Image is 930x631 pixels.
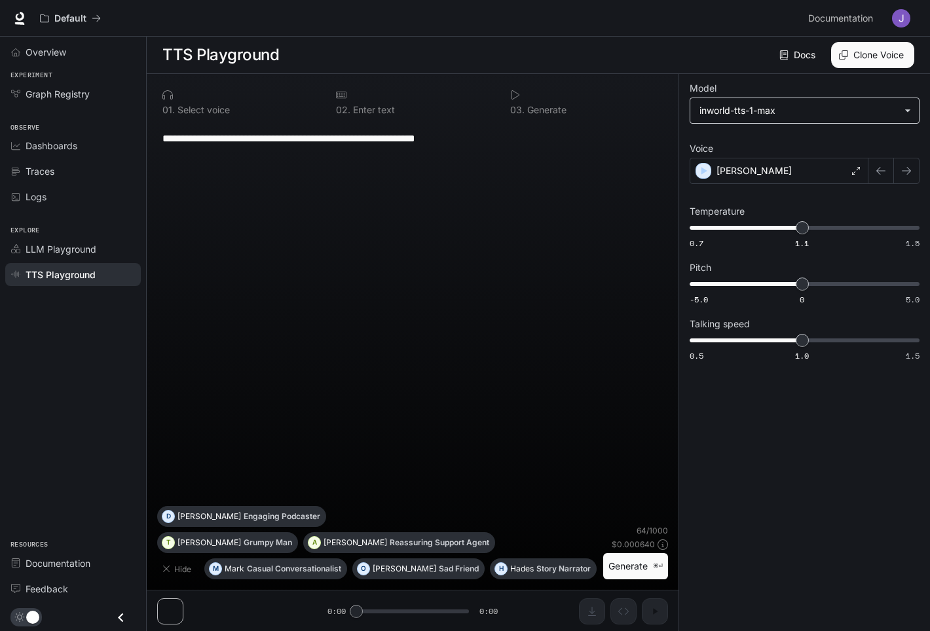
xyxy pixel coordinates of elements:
[26,268,96,281] span: TTS Playground
[690,294,708,305] span: -5.0
[490,558,597,579] button: HHadesStory Narrator
[495,558,507,579] div: H
[5,134,141,157] a: Dashboards
[34,5,107,31] button: All workspaces
[690,84,716,93] p: Model
[390,539,489,547] p: Reassuring Support Agent
[803,5,883,31] a: Documentation
[157,532,298,553] button: T[PERSON_NAME]Grumpy Man
[800,294,804,305] span: 0
[177,539,241,547] p: [PERSON_NAME]
[162,105,175,115] p: 0 1 .
[699,104,898,117] div: inworld-tts-1-max
[690,207,745,216] p: Temperature
[795,238,809,249] span: 1.1
[510,565,534,573] p: Hades
[26,582,68,596] span: Feedback
[26,45,66,59] span: Overview
[5,577,141,600] a: Feedback
[690,319,750,329] p: Talking speed
[637,525,668,536] p: 64 / 1000
[336,105,350,115] p: 0 2 .
[5,160,141,183] a: Traces
[26,190,46,204] span: Logs
[54,13,86,24] p: Default
[888,5,914,31] button: User avatar
[892,9,910,27] img: User avatar
[5,263,141,286] a: TTS Playground
[690,98,919,123] div: inworld-tts-1-max
[612,539,655,550] p: $ 0.000640
[162,506,174,527] div: D
[26,87,90,101] span: Graph Registry
[906,238,920,249] span: 1.5
[244,539,292,547] p: Grumpy Man
[906,294,920,305] span: 5.0
[175,105,230,115] p: Select voice
[690,144,713,153] p: Voice
[536,565,591,573] p: Story Narrator
[308,532,320,553] div: A
[352,558,485,579] button: O[PERSON_NAME]Sad Friend
[162,42,279,68] h1: TTS Playground
[716,164,792,177] p: [PERSON_NAME]
[603,553,668,580] button: Generate⌘⏎
[106,604,136,631] button: Close drawer
[26,139,77,153] span: Dashboards
[204,558,347,579] button: MMarkCasual Conversationalist
[157,506,326,527] button: D[PERSON_NAME]Engaging Podcaster
[5,185,141,208] a: Logs
[26,164,54,178] span: Traces
[162,532,174,553] div: T
[5,552,141,575] a: Documentation
[324,539,387,547] p: [PERSON_NAME]
[247,565,341,573] p: Casual Conversationalist
[690,350,703,361] span: 0.5
[210,558,221,579] div: M
[831,42,914,68] button: Clone Voice
[525,105,567,115] p: Generate
[26,556,90,570] span: Documentation
[5,238,141,261] a: LLM Playground
[373,565,436,573] p: [PERSON_NAME]
[177,513,241,520] p: [PERSON_NAME]
[510,105,525,115] p: 0 3 .
[690,238,703,249] span: 0.7
[244,513,320,520] p: Engaging Podcaster
[26,609,39,624] span: Dark mode toggle
[653,562,663,570] p: ⌘⏎
[5,82,141,105] a: Graph Registry
[690,263,711,272] p: Pitch
[906,350,920,361] span: 1.5
[157,558,199,579] button: Hide
[5,41,141,63] a: Overview
[777,42,821,68] a: Docs
[795,350,809,361] span: 1.0
[350,105,395,115] p: Enter text
[26,242,96,256] span: LLM Playground
[358,558,369,579] div: O
[808,10,873,27] span: Documentation
[225,565,244,573] p: Mark
[303,532,495,553] button: A[PERSON_NAME]Reassuring Support Agent
[439,565,479,573] p: Sad Friend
